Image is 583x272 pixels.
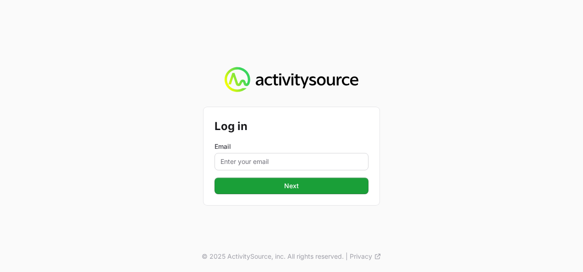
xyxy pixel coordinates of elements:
label: Email [214,142,368,151]
img: Activity Source [225,67,358,92]
h2: Log in [214,118,368,135]
span: | [346,252,348,261]
p: © 2025 ActivitySource, inc. All rights reserved. [202,252,344,261]
button: Next [214,178,368,194]
span: Next [284,180,299,191]
a: Privacy [350,252,381,261]
input: Enter your email [214,153,368,170]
